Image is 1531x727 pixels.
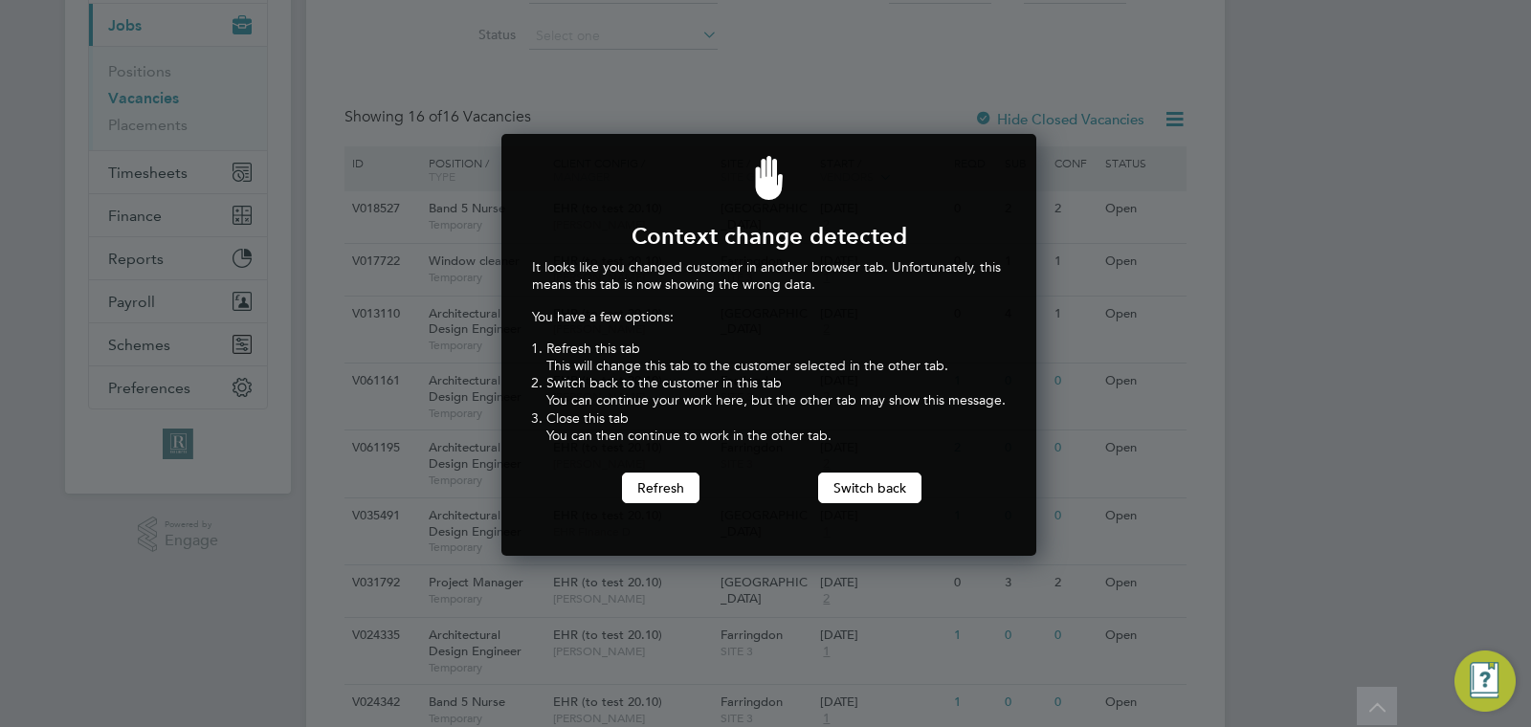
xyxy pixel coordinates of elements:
[532,308,1006,325] p: You have a few options:
[1454,650,1516,712] button: Engage Resource Center
[546,409,1006,444] li: Close this tab You can then continue to work in the other tab.
[622,473,699,503] button: Refresh
[532,258,1006,293] p: It looks like you changed customer in another browser tab. Unfortunately, this means this tab is ...
[818,473,921,503] button: Switch back
[546,340,1006,374] li: Refresh this tab This will change this tab to the customer selected in the other tab.
[546,374,1006,408] li: Switch back to the customer in this tab You can continue your work here, but the other tab may sh...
